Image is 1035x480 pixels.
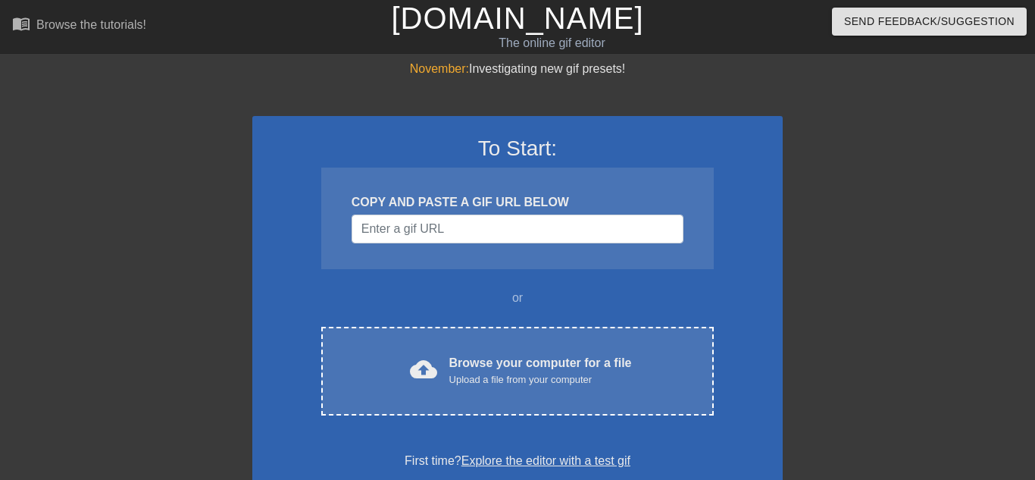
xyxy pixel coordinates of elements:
[844,12,1015,31] span: Send Feedback/Suggestion
[252,60,783,78] div: Investigating new gif presets!
[352,193,683,212] div: COPY AND PASTE A GIF URL BELOW
[461,454,630,467] a: Explore the editor with a test gif
[292,289,743,307] div: or
[272,136,763,162] h3: To Start:
[449,354,632,387] div: Browse your computer for a file
[272,452,763,470] div: First time?
[12,14,30,33] span: menu_book
[352,34,751,52] div: The online gif editor
[352,215,683,243] input: Username
[391,2,643,35] a: [DOMAIN_NAME]
[410,356,437,383] span: cloud_upload
[410,62,469,75] span: November:
[12,14,146,38] a: Browse the tutorials!
[36,18,146,31] div: Browse the tutorials!
[832,8,1027,36] button: Send Feedback/Suggestion
[449,372,632,387] div: Upload a file from your computer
